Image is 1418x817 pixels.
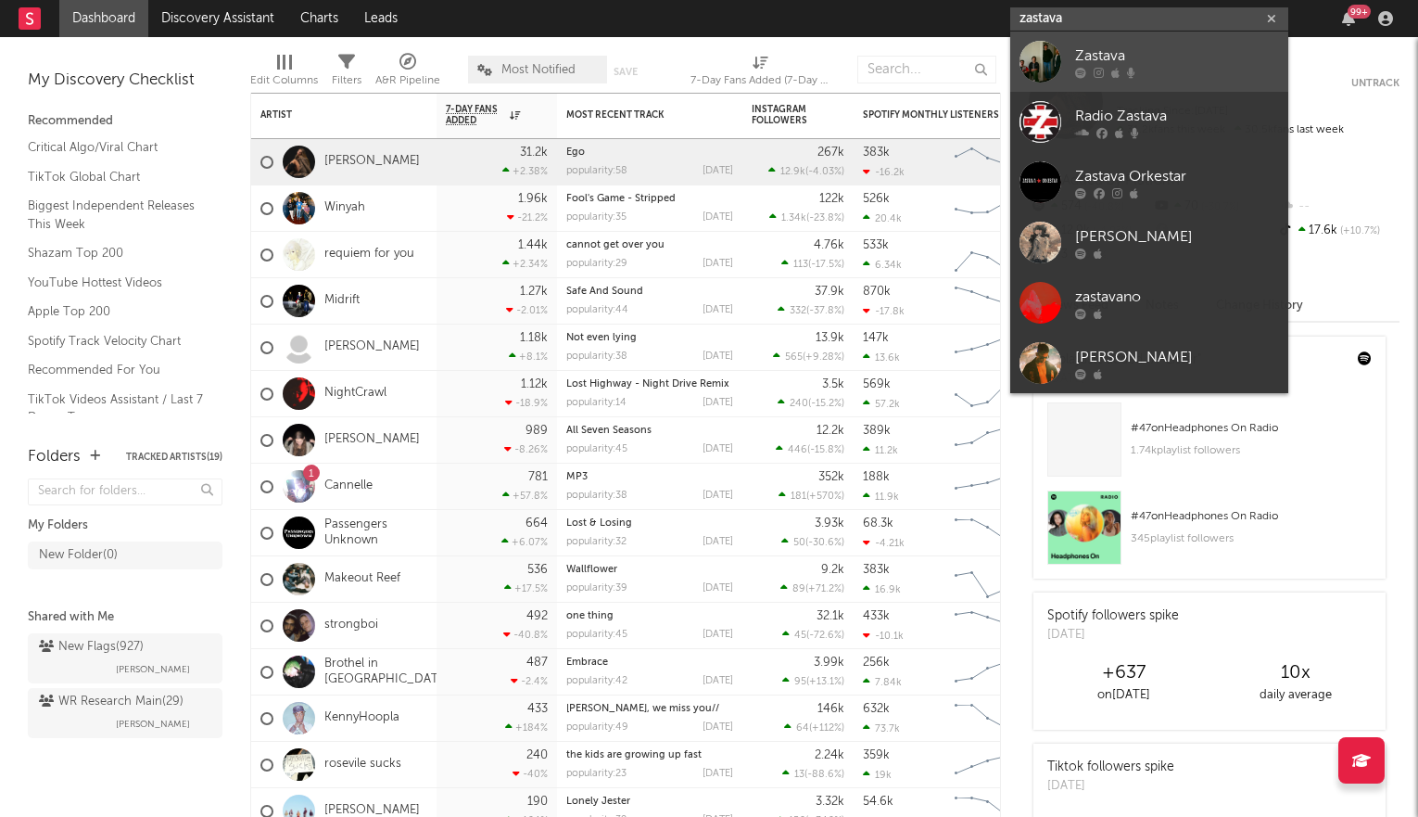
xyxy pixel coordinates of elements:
[815,286,844,298] div: 37.9k
[794,677,806,687] span: 95
[28,243,204,263] a: Shazam Top 200
[511,675,548,687] div: -2.4 %
[863,193,890,205] div: 526k
[1010,7,1288,31] input: Search for artists
[505,721,548,734] div: +184 %
[863,537,905,549] div: -4.21k
[324,757,401,772] a: rosevile sucks
[521,378,548,390] div: 1.12k
[778,397,844,409] div: ( )
[863,378,891,390] div: 569k
[690,70,829,92] div: 7-Day Fans Added (7-Day Fans Added)
[821,564,844,576] div: 9.2k
[1047,626,1179,645] div: [DATE]
[527,564,548,576] div: 536
[817,425,844,437] div: 12.2k
[566,657,733,668] div: Embrace
[863,583,901,595] div: 16.9k
[776,443,844,455] div: ( )
[566,472,588,482] a: MP3
[566,259,627,269] div: popularity: 29
[566,722,628,733] div: popularity: 49
[28,606,222,629] div: Shared with Me
[1010,212,1288,273] a: [PERSON_NAME]
[780,167,805,177] span: 12.9k
[39,691,184,713] div: WR Research Main ( 29 )
[501,536,548,548] div: +6.07 %
[28,137,204,158] a: Critical Algo/Viral Chart
[526,610,548,622] div: 492
[703,166,733,176] div: [DATE]
[566,166,627,176] div: popularity: 58
[805,352,842,363] span: +9.28 %
[506,304,548,316] div: -2.01 %
[520,147,548,159] div: 31.2k
[518,239,548,251] div: 1.44k
[793,260,808,270] span: 113
[566,379,729,389] a: Lost Highway - Night Drive Remix
[791,491,806,502] span: 181
[1075,45,1279,67] div: Zastava
[324,247,414,262] a: requiem for you
[566,147,733,158] div: Ego
[28,331,204,351] a: Spotify Track Velocity Chart
[863,676,902,688] div: 7.84k
[703,630,733,640] div: [DATE]
[332,70,361,92] div: Filters
[566,676,627,686] div: popularity: 42
[116,713,190,735] span: [PERSON_NAME]
[781,536,844,548] div: ( )
[566,379,733,389] div: Lost Highway - Night Drive Remix
[566,351,627,362] div: popularity: 38
[566,194,733,204] div: Fool's Game - Stripped
[503,629,548,641] div: -40.8 %
[566,287,643,297] a: Safe And Sound
[39,636,144,658] div: New Flags ( 927 )
[1131,528,1372,550] div: 345 playlist followers
[566,797,733,807] div: Lonely Jester
[28,479,222,505] input: Search for folders...
[520,332,548,344] div: 1.18k
[782,629,844,641] div: ( )
[566,147,585,158] a: Ego
[703,769,733,779] div: [DATE]
[796,723,809,734] span: 64
[1131,417,1372,440] div: # 47 on Headphones On Radio
[614,67,638,77] button: Save
[946,510,1030,556] svg: Chart title
[528,471,548,483] div: 781
[526,657,548,669] div: 487
[1010,333,1288,393] a: [PERSON_NAME]
[946,185,1030,232] svg: Chart title
[703,212,733,223] div: [DATE]
[566,657,608,668] a: Embrace
[526,749,548,761] div: 240
[703,398,733,408] div: [DATE]
[809,306,842,316] span: -37.8 %
[815,517,844,530] div: 3.93k
[502,490,548,502] div: +57.8 %
[332,46,361,100] div: Filters
[781,213,806,223] span: 1.34k
[1075,105,1279,127] div: Radio Zastava
[566,491,627,501] div: popularity: 38
[1047,758,1174,777] div: Tiktok followers spike
[525,517,548,530] div: 664
[1209,662,1381,684] div: 10 x
[784,721,844,734] div: ( )
[703,444,733,454] div: [DATE]
[1047,606,1179,626] div: Spotify followers spike
[324,293,360,309] a: Midrift
[817,147,844,159] div: 267k
[809,491,842,502] span: +570 %
[863,517,893,530] div: 68.3k
[1276,195,1399,219] div: --
[324,517,427,549] a: Passengers Unknown
[324,479,373,494] a: Cannelle
[28,167,204,187] a: TikTok Global Chart
[857,56,996,83] input: Search...
[375,70,440,92] div: A&R Pipeline
[566,444,627,454] div: popularity: 45
[520,286,548,298] div: 1.27k
[507,211,548,223] div: -21.2 %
